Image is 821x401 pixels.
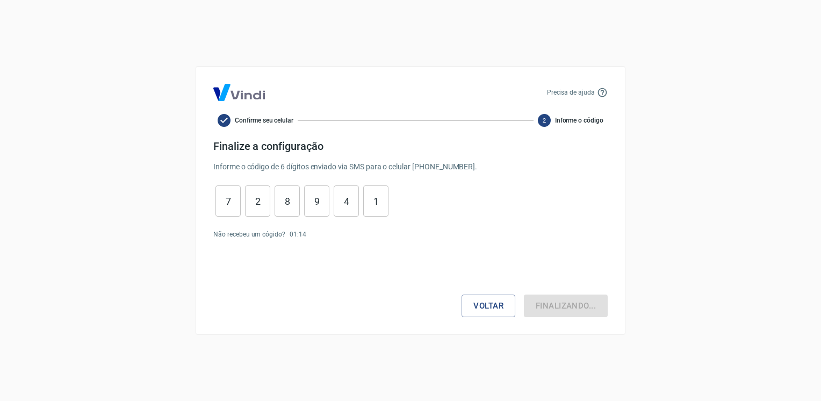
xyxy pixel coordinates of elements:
span: Confirme seu celular [235,116,293,125]
p: 01 : 14 [290,230,306,239]
span: Informe o código [555,116,603,125]
button: Voltar [462,295,515,317]
h4: Finalize a configuração [213,140,608,153]
p: Precisa de ajuda [547,88,595,97]
p: Informe o código de 6 dígitos enviado via SMS para o celular [PHONE_NUMBER] . [213,161,608,173]
img: Logo Vind [213,84,265,101]
p: Não recebeu um cógido? [213,230,285,239]
text: 2 [543,117,546,124]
